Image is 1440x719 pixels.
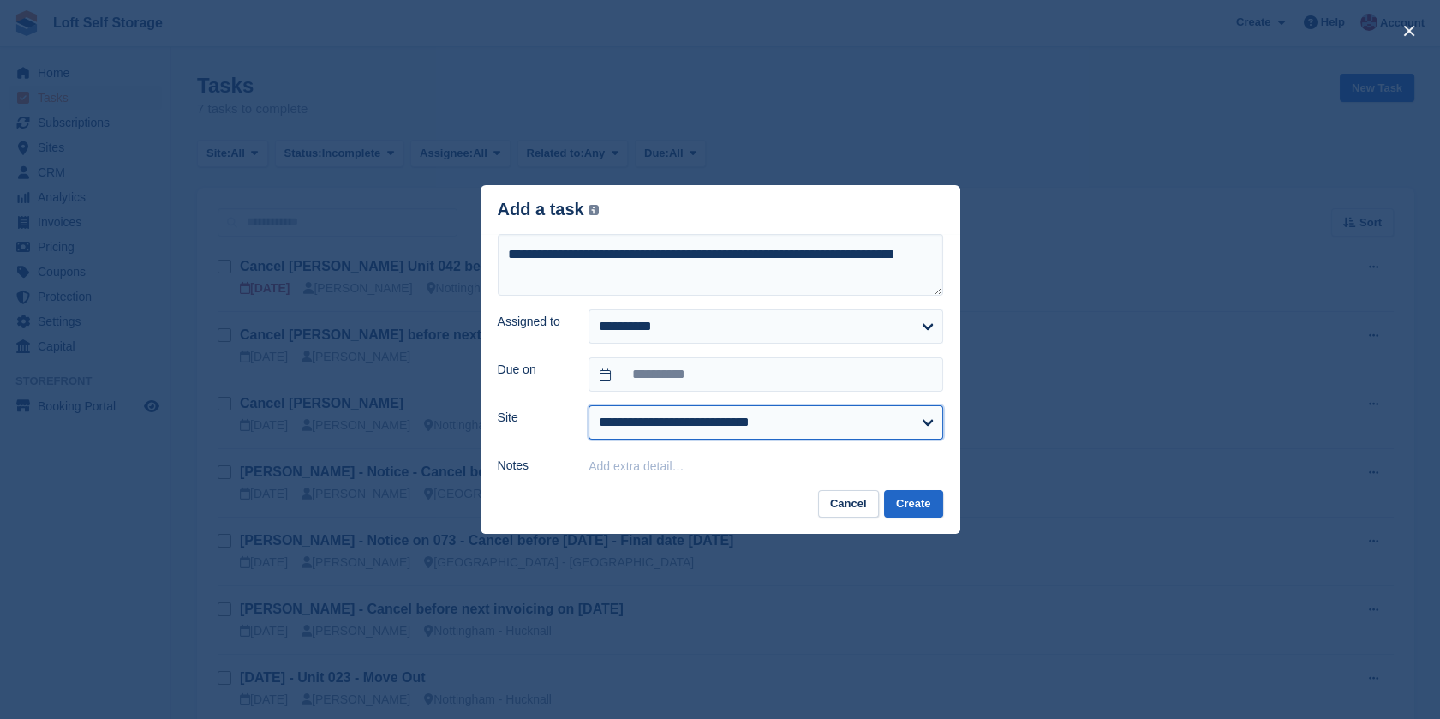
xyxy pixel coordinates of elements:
[498,200,600,219] div: Add a task
[498,409,569,427] label: Site
[818,490,879,518] button: Cancel
[498,313,569,331] label: Assigned to
[589,459,684,473] button: Add extra detail…
[884,490,942,518] button: Create
[1395,17,1423,45] button: close
[589,205,599,215] img: icon-info-grey-7440780725fd019a000dd9b08b2336e03edf1995a4989e88bcd33f0948082b44.svg
[498,361,569,379] label: Due on
[498,457,569,475] label: Notes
